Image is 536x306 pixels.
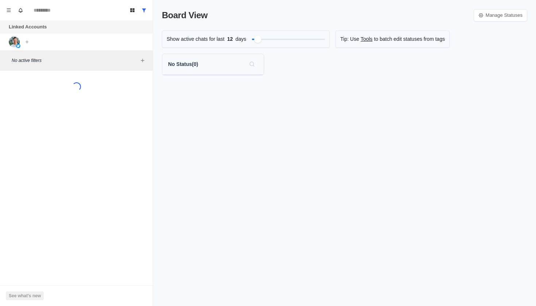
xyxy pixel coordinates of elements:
[254,36,261,43] div: Filter by activity days
[16,44,20,48] img: picture
[138,56,147,65] button: Add filters
[361,35,373,43] a: Tools
[374,35,445,43] p: to batch edit statuses from tags
[12,57,138,64] p: No active filters
[162,9,207,22] p: Board View
[236,35,246,43] p: days
[340,35,359,43] p: Tip: Use
[23,38,31,46] button: Add account
[9,36,20,47] img: picture
[474,9,527,21] a: Manage Statuses
[167,35,225,43] p: Show active chats for last
[138,4,150,16] button: Show all conversations
[15,4,26,16] button: Notifications
[3,4,15,16] button: Menu
[127,4,138,16] button: Board View
[225,35,236,43] span: 12
[246,58,258,70] button: Search
[9,23,47,31] p: Linked Accounts
[168,60,198,68] p: No Status ( 0 )
[6,291,44,300] button: See what's new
